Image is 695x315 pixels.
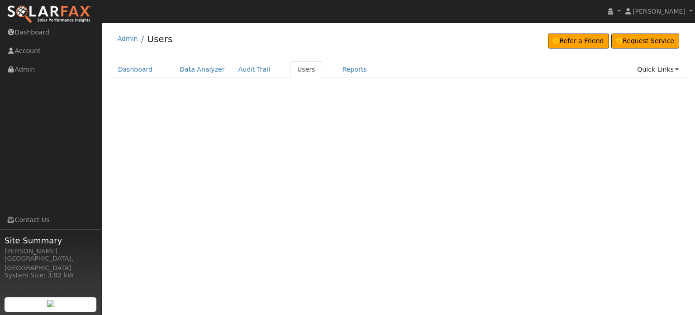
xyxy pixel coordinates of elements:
a: Reports [336,61,374,78]
a: Refer a Friend [548,34,609,49]
a: Audit Trail [232,61,277,78]
span: [PERSON_NAME] [633,8,685,15]
a: Users [147,34,172,44]
a: Admin [118,35,138,42]
span: Site Summary [5,234,97,247]
div: [GEOGRAPHIC_DATA], [GEOGRAPHIC_DATA] [5,254,97,273]
a: Users [290,61,322,78]
a: Request Service [611,34,680,49]
img: SolarFax [7,5,92,24]
div: [PERSON_NAME] [5,247,97,256]
a: Quick Links [630,61,685,78]
a: Data Analyzer [173,61,232,78]
img: retrieve [47,300,54,307]
a: Dashboard [111,61,160,78]
div: System Size: 3.92 kW [5,271,97,280]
